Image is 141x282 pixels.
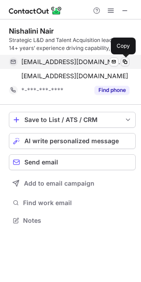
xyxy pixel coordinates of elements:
div: Save to List / ATS / CRM [24,116,120,123]
div: Strategic L&D and Talent Acquisition leader with 14+ years’ experience driving capability, cultur... [9,36,136,52]
span: AI write personalized message [24,137,119,145]
button: Find work email [9,197,136,209]
button: Send email [9,154,136,170]
div: Nishalini Nair [9,27,54,35]
img: ContactOut v5.3.10 [9,5,62,16]
button: AI write personalized message [9,133,136,149]
span: Notes [23,217,132,225]
span: [EMAIL_ADDRESS][DOMAIN_NAME] [21,72,128,80]
button: save-profile-one-click [9,112,136,128]
span: Find work email [23,199,132,207]
span: Send email [24,159,58,166]
span: [EMAIL_ADDRESS][DOMAIN_NAME] [21,58,123,66]
button: Add to email campaign [9,175,136,191]
button: Reveal Button [94,86,129,95]
span: Add to email campaign [24,180,94,187]
button: Notes [9,214,136,227]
